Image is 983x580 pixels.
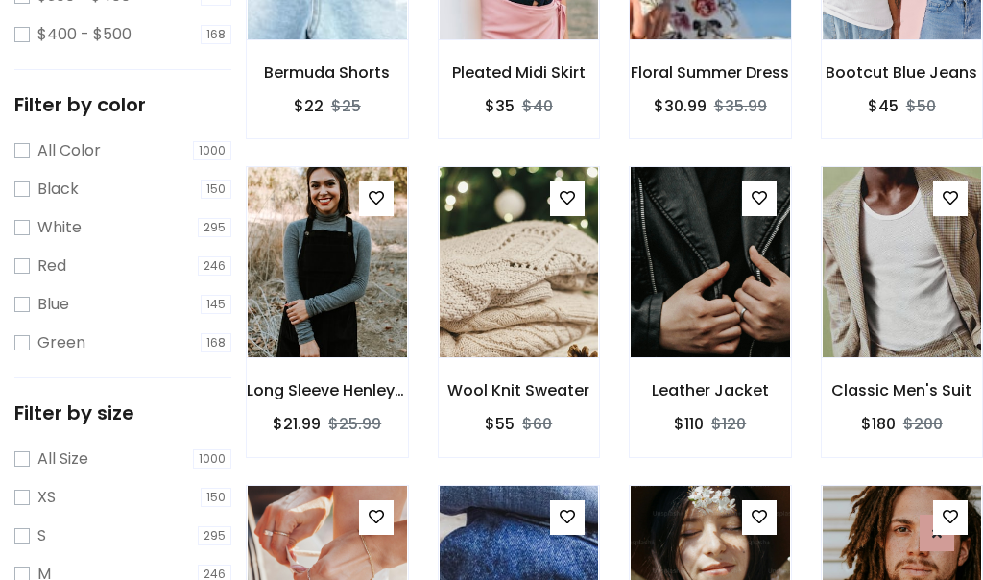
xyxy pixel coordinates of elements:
[868,97,899,115] h6: $45
[201,295,231,314] span: 145
[522,413,552,435] del: $60
[273,415,321,433] h6: $21.99
[822,63,983,82] h6: Bootcut Blue Jeans
[714,95,767,117] del: $35.99
[37,216,82,239] label: White
[198,526,231,545] span: 295
[37,331,85,354] label: Green
[331,95,361,117] del: $25
[193,141,231,160] span: 1000
[861,415,896,433] h6: $180
[674,415,704,433] h6: $110
[201,333,231,352] span: 168
[654,97,707,115] h6: $30.99
[14,93,231,116] h5: Filter by color
[711,413,746,435] del: $120
[37,486,56,509] label: XS
[198,218,231,237] span: 295
[630,381,791,399] h6: Leather Jacket
[630,63,791,82] h6: Floral Summer Dress
[822,381,983,399] h6: Classic Men's Suit
[37,23,132,46] label: $400 - $500
[485,97,515,115] h6: $35
[247,381,408,399] h6: Long Sleeve Henley T-Shirt
[14,401,231,424] h5: Filter by size
[247,63,408,82] h6: Bermuda Shorts
[37,524,46,547] label: S
[328,413,381,435] del: $25.99
[37,254,66,278] label: Red
[439,381,600,399] h6: Wool Knit Sweater
[37,447,88,471] label: All Size
[201,488,231,507] span: 150
[439,63,600,82] h6: Pleated Midi Skirt
[201,25,231,44] span: 168
[906,95,936,117] del: $50
[201,180,231,199] span: 150
[37,139,101,162] label: All Color
[37,293,69,316] label: Blue
[294,97,324,115] h6: $22
[193,449,231,469] span: 1000
[522,95,553,117] del: $40
[903,413,943,435] del: $200
[198,256,231,276] span: 246
[37,178,79,201] label: Black
[485,415,515,433] h6: $55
